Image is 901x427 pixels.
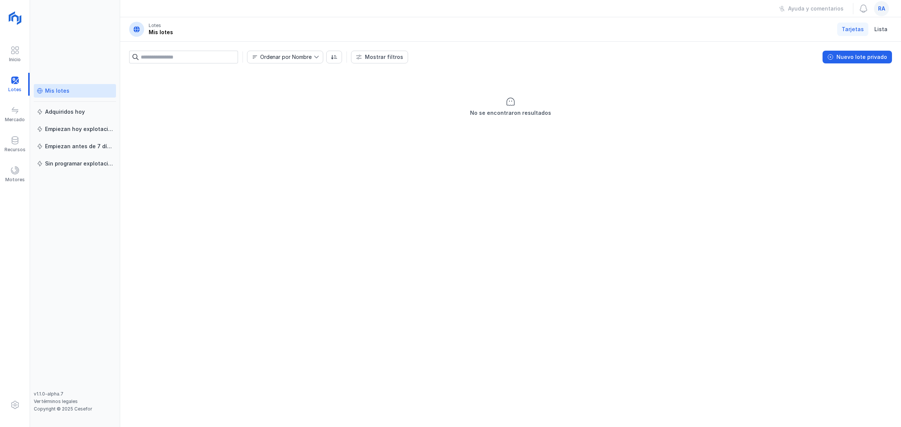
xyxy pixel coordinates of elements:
div: No se encontraron resultados [470,109,551,117]
div: Ayuda y comentarios [788,5,844,12]
div: Inicio [9,57,21,63]
button: Nuevo lote privado [823,51,892,63]
a: Empiezan antes de 7 días [34,140,116,153]
a: Sin programar explotación [34,157,116,170]
button: Ayuda y comentarios [774,2,848,15]
a: Ver términos legales [34,398,78,404]
div: Mis lotes [45,87,69,95]
div: Adquiridos hoy [45,108,85,116]
div: Empiezan hoy explotación [45,125,113,133]
div: Motores [5,177,25,183]
a: Empiezan hoy explotación [34,122,116,136]
div: Mis lotes [149,29,173,36]
img: logoRight.svg [6,9,24,27]
div: Recursos [5,147,26,153]
a: Tarjetas [837,23,868,36]
div: Mercado [5,117,25,123]
a: Lista [870,23,892,36]
span: Lista [874,26,887,33]
span: ra [878,5,885,12]
span: Nombre [247,51,314,63]
div: Lotes [149,23,161,29]
div: Sin programar explotación [45,160,113,167]
div: v1.1.0-alpha.7 [34,391,116,397]
div: Ordenar por Nombre [260,54,312,60]
span: Tarjetas [842,26,864,33]
a: Mis lotes [34,84,116,98]
div: Copyright © 2025 Cesefor [34,406,116,412]
div: Empiezan antes de 7 días [45,143,113,150]
a: Adquiridos hoy [34,105,116,119]
div: Mostrar filtros [365,53,403,61]
button: Mostrar filtros [351,51,408,63]
div: Nuevo lote privado [836,53,887,61]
